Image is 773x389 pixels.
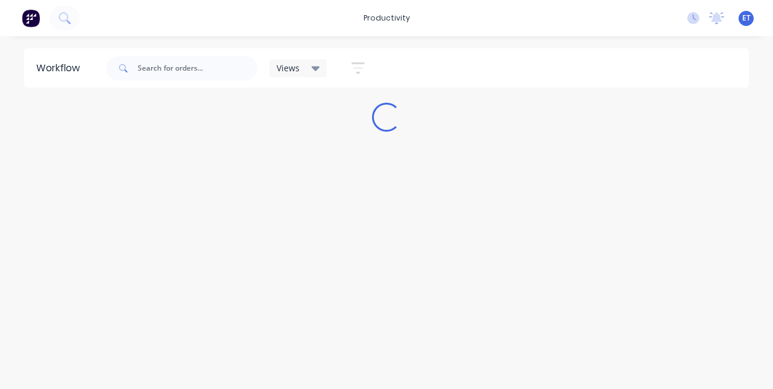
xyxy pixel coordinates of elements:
div: Workflow [36,61,86,76]
input: Search for orders... [138,56,257,80]
img: Factory [22,9,40,27]
span: Views [277,62,300,74]
div: productivity [358,9,416,27]
span: ET [742,13,751,24]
